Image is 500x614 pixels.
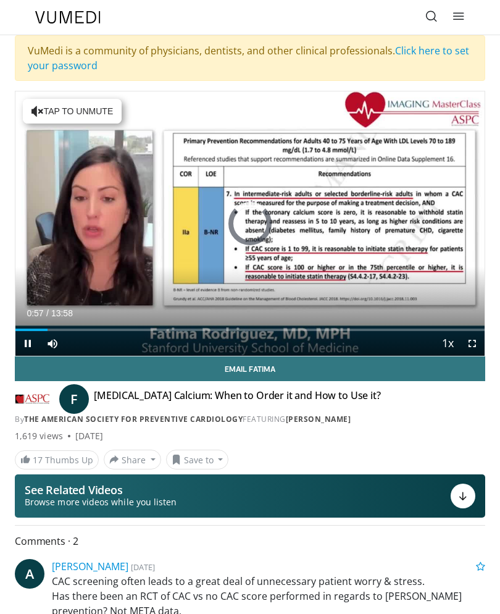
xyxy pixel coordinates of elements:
button: Playback Rate [435,331,460,356]
button: See Related Videos Browse more videos while you listen [15,474,485,518]
img: The American Society for Preventive Cardiology [15,389,49,409]
button: Fullscreen [460,331,485,356]
span: Browse more videos while you listen [25,496,177,508]
button: Pause [15,331,40,356]
p: See Related Videos [25,484,177,496]
div: Progress Bar [15,329,485,331]
video-js: Video Player [15,91,485,356]
span: 17 [33,454,43,466]
a: A [15,559,44,589]
button: Save to [166,450,229,469]
div: VuMedi is a community of physicians, dentists, and other clinical professionals. [15,35,485,81]
a: F [59,384,89,414]
span: / [46,308,49,318]
span: 0:57 [27,308,43,318]
div: By FEATURING [15,414,485,425]
a: Email Fatima [15,356,485,381]
div: [DATE] [75,430,103,442]
button: Tap to unmute [23,99,122,124]
a: [PERSON_NAME] [52,560,128,573]
button: Mute [40,331,65,356]
h4: [MEDICAL_DATA] Calcium: When to Order it and How to Use it? [94,389,381,409]
button: Share [104,450,161,469]
a: [PERSON_NAME] [286,414,351,424]
img: VuMedi Logo [35,11,101,23]
span: 13:58 [51,308,73,318]
a: 17 Thumbs Up [15,450,99,469]
small: [DATE] [131,561,155,573]
a: The American Society for Preventive Cardiology [24,414,243,424]
span: Comments 2 [15,533,485,549]
span: 1,619 views [15,430,63,442]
